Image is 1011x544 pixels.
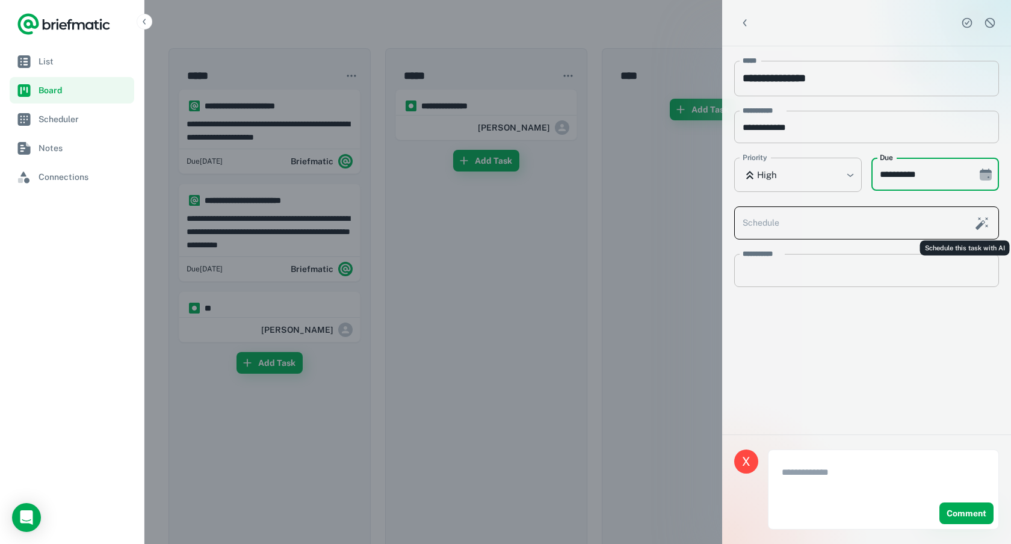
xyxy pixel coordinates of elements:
button: Back [734,12,756,34]
div: Schedule this task with AI [920,241,1010,256]
div: scrollable content [722,46,1011,434]
a: Board [10,77,134,104]
button: Comment [939,502,994,524]
a: Connections [10,164,134,190]
button: Choose date [974,162,998,187]
span: Board [39,84,129,97]
button: Schedule this task with AI [972,213,992,233]
a: Notes [10,135,134,161]
label: Due [880,152,893,163]
span: Connections [39,170,129,184]
a: Scheduler [10,106,134,132]
a: Logo [17,12,111,36]
a: List [10,48,134,75]
button: Complete task [958,14,976,32]
div: High [734,158,862,192]
button: Dismiss task [981,14,999,32]
span: List [39,55,129,68]
label: Priority [743,152,767,163]
span: Notes [39,141,129,155]
div: Open Intercom Messenger [12,503,41,532]
div: X [734,450,758,474]
span: Scheduler [39,113,129,126]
